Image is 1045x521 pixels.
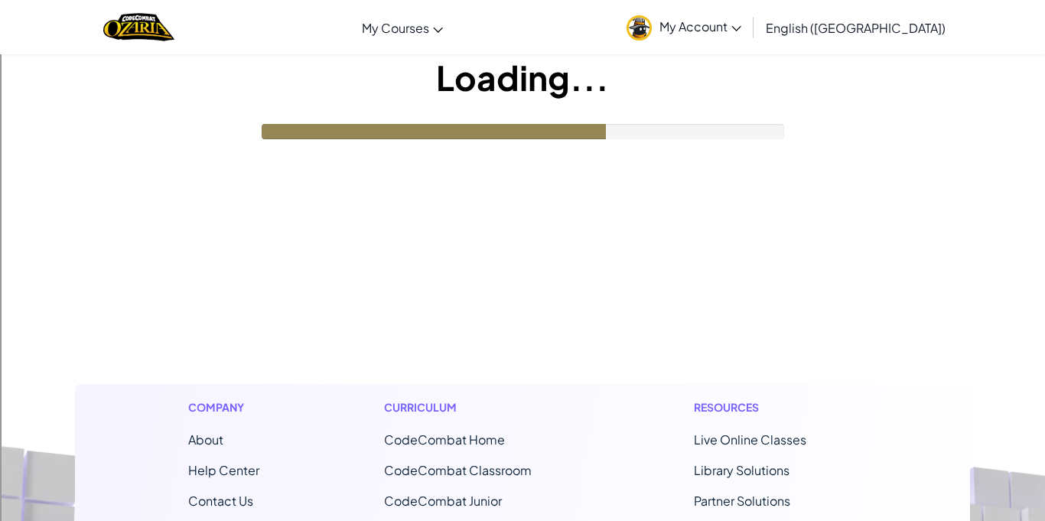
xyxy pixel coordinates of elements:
[766,20,946,36] span: English ([GEOGRAPHIC_DATA])
[362,20,429,36] span: My Courses
[103,11,174,43] a: Ozaria by CodeCombat logo
[619,3,749,51] a: My Account
[354,7,451,48] a: My Courses
[758,7,953,48] a: English ([GEOGRAPHIC_DATA])
[659,18,741,34] span: My Account
[627,15,652,41] img: avatar
[103,11,174,43] img: Home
